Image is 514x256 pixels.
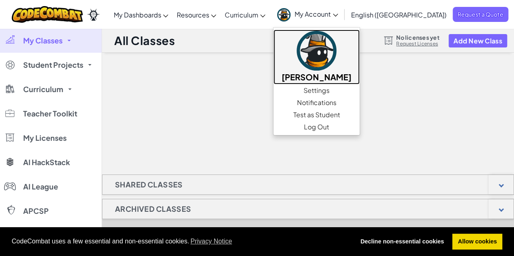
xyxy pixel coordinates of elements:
span: My Licenses [23,134,67,142]
a: learn more about cookies [189,235,234,247]
span: My Classes [23,37,63,44]
span: Student Projects [23,61,83,69]
a: Request a Quote [453,7,508,22]
a: Notifications [273,97,360,109]
span: Notifications [297,98,336,108]
a: Test as Student [273,109,360,121]
h1: Shared Classes [102,174,195,195]
span: Resources [176,11,209,19]
a: My Account [273,2,342,27]
span: Curriculum [224,11,258,19]
a: deny cookies [355,234,449,250]
a: Resources [172,4,220,26]
a: Settings [273,84,360,97]
span: AI League [23,183,58,190]
span: My Account [295,10,338,18]
span: No licenses yet [396,34,439,41]
a: English ([GEOGRAPHIC_DATA]) [347,4,451,26]
img: avatar [297,31,336,71]
img: avatar [277,8,291,22]
span: AI HackStack [23,159,70,166]
a: My Dashboards [109,4,172,26]
a: allow cookies [452,234,502,250]
span: My Dashboards [113,11,161,19]
img: Ozaria [87,9,100,21]
span: CodeCombat uses a few essential and non-essential cookies. [12,235,349,247]
h1: Archived Classes [102,199,204,219]
span: English ([GEOGRAPHIC_DATA]) [351,11,447,19]
h5: [PERSON_NAME] [282,71,351,83]
a: Curriculum [220,4,269,26]
a: Request Licenses [396,41,439,47]
img: CodeCombat logo [12,6,83,23]
button: Add New Class [449,34,507,47]
span: Teacher Toolkit [23,110,77,117]
span: Curriculum [23,86,63,93]
h1: All Classes [114,33,175,48]
a: [PERSON_NAME] [273,30,360,84]
a: Log Out [273,121,360,133]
